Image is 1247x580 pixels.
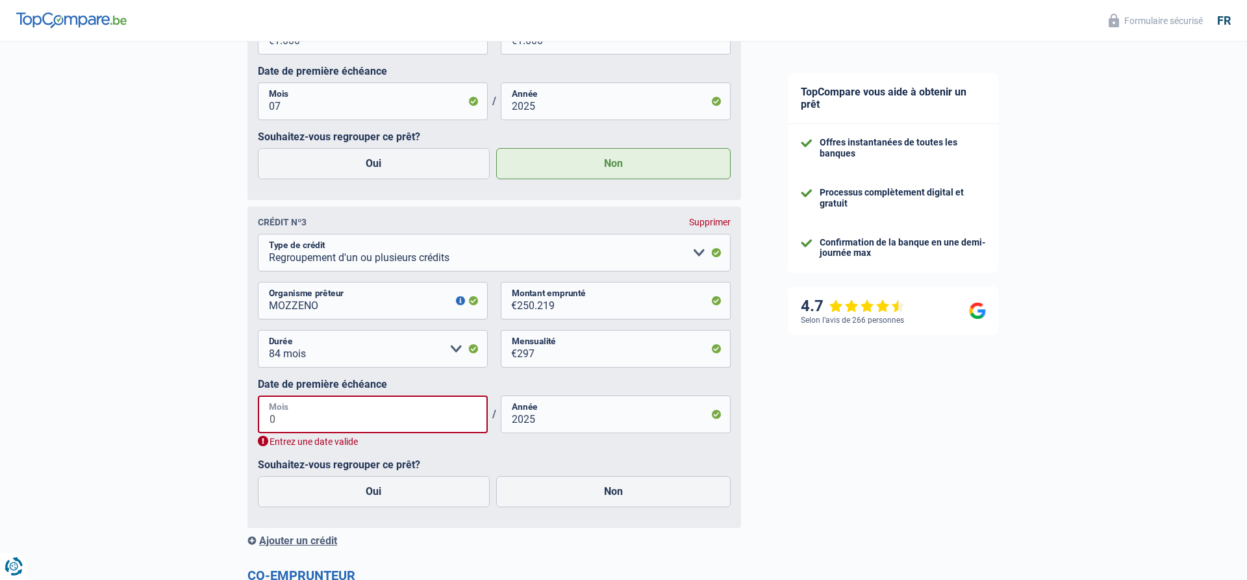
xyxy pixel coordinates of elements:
div: Processus complètement digital et gratuit [820,187,986,209]
div: TopCompare vous aide à obtenir un prêt [788,73,999,124]
div: Entrez une date valide [258,436,731,448]
span: € [501,282,517,320]
label: Date de première échéance [258,65,731,77]
label: Non [496,476,731,507]
div: Ajouter un crédit [247,535,741,547]
div: Offres instantanées de toutes les banques [820,137,986,159]
label: Souhaitez-vous regrouper ce prêt? [258,131,731,143]
button: Formulaire sécurisé [1101,10,1211,31]
div: Confirmation de la banque en une demi-journée max [820,237,986,259]
div: Crédit nº3 [258,217,307,227]
div: fr [1217,14,1231,28]
input: AAAA [501,82,731,120]
input: MM [258,82,488,120]
div: 4.7 [801,297,905,316]
label: Souhaitez-vous regrouper ce prêt? [258,459,731,471]
input: AAAA [501,396,731,433]
div: Selon l’avis de 266 personnes [801,316,904,325]
span: / [488,95,501,107]
label: Oui [258,148,490,179]
label: Non [496,148,731,179]
label: Date de première échéance [258,378,731,390]
div: Supprimer [689,217,731,227]
span: / [488,408,501,420]
img: TopCompare Logo [16,12,127,28]
input: MM [258,396,488,433]
label: Oui [258,476,490,507]
span: € [501,330,517,368]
